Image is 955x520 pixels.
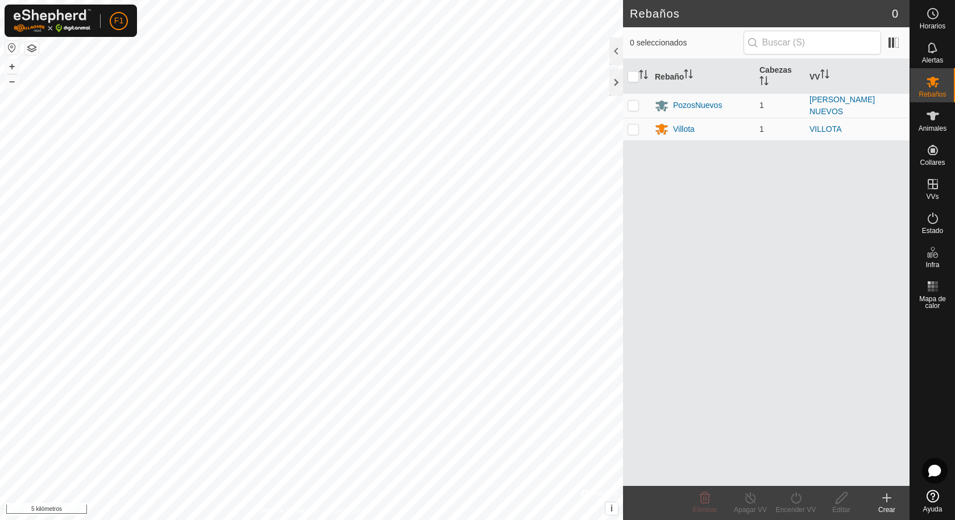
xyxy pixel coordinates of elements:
[25,41,39,55] button: Capas del Mapa
[734,506,767,514] font: Apagar VV
[630,38,687,47] font: 0 seleccionados
[5,60,19,73] button: +
[5,41,19,55] button: Restablecer mapa
[114,16,123,25] font: F1
[630,7,680,20] font: Rebaños
[923,505,942,513] font: Ayuda
[9,75,15,87] font: –
[611,504,613,513] font: i
[673,124,695,134] font: Villota
[759,78,769,87] p-sorticon: Activar para ordenar
[919,90,946,98] font: Rebaños
[809,124,842,134] a: VILLOTA
[14,9,91,32] img: Logotipo de Gallagher
[684,71,693,80] p-sorticon: Activar para ordenar
[332,505,370,515] a: Contáctanos
[919,124,946,132] font: Animales
[759,101,764,110] font: 1
[692,506,717,514] font: Eliminar
[878,506,895,514] font: Crear
[673,101,722,110] font: PozosNuevos
[922,227,943,235] font: Estado
[639,72,648,81] p-sorticon: Activar para ordenar
[9,60,15,72] font: +
[744,31,881,55] input: Buscar (S)
[253,505,318,515] a: Política de Privacidad
[605,502,618,515] button: i
[910,485,955,517] a: Ayuda
[809,72,820,81] font: VV
[5,74,19,88] button: –
[920,159,945,167] font: Collares
[759,65,792,74] font: Cabezas
[920,22,945,30] font: Horarios
[332,506,370,514] font: Contáctanos
[922,56,943,64] font: Alertas
[809,95,875,116] a: [PERSON_NAME] NUEVOS
[926,193,939,201] font: VVs
[759,124,764,134] font: 1
[832,506,850,514] font: Editar
[655,72,684,81] font: Rebaño
[892,7,898,20] font: 0
[776,506,816,514] font: Encender VV
[919,295,946,310] font: Mapa de calor
[925,261,939,269] font: Infra
[820,71,829,80] p-sorticon: Activar para ordenar
[253,506,318,514] font: Política de Privacidad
